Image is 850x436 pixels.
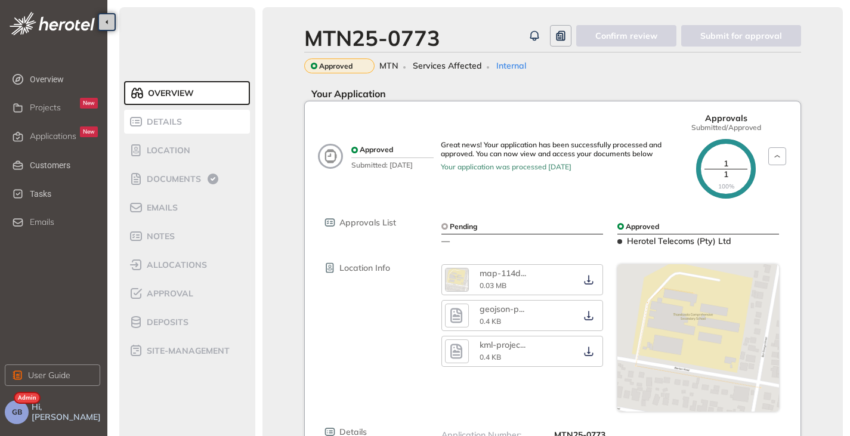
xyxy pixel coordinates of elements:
span: Notes [143,231,175,242]
span: Services Affected [413,61,482,71]
span: Deposits [143,317,188,327]
button: GB [5,400,29,424]
span: GB [12,408,22,416]
img: logo [10,12,95,35]
span: Location [143,146,190,156]
span: 100% [718,183,734,190]
div: kml-project-0b21c80d-bf50-4b5d-a684-c30b6c24da24.kml [480,340,527,350]
span: Pending [450,222,477,231]
span: Emails [30,217,54,227]
span: Internal [496,61,526,71]
span: Hi, [PERSON_NAME] [32,402,103,422]
span: 0.4 KB [480,352,501,361]
span: 0.4 KB [480,317,501,326]
span: Submitted/Approved [691,123,761,132]
span: Approvals List [339,218,396,228]
span: Details [143,117,182,127]
button: User Guide [5,364,100,386]
span: kml-projec [480,339,520,350]
span: site-management [143,346,230,356]
span: Submitted: [DATE] [351,157,434,169]
span: map-114d [480,268,521,279]
span: User Guide [28,369,70,382]
span: Applications [30,131,76,141]
span: Tasks [30,182,98,206]
div: Great news! Your application has been successfully processed and approved. You can now view and a... [441,141,687,158]
div: geojson-project-76941df9-b343-489e-be19-fb715b1dd9d6.geojson [480,304,527,314]
span: Approved [319,62,353,70]
span: — [441,236,450,246]
span: Approval [143,289,193,299]
div: map-114d2467.png [480,268,527,279]
span: ... [519,304,524,314]
span: allocations [143,260,207,270]
div: Your application was processed [DATE] [441,163,687,171]
span: Overview [30,67,98,91]
span: Herotel Telecoms (Pty) Ltd [627,236,731,246]
span: ... [520,339,526,350]
div: New [80,126,98,137]
span: Your Application [304,88,386,100]
span: Approved [626,222,659,231]
span: Customers [30,153,98,177]
span: 0.03 MB [480,281,506,290]
span: Overview [144,88,194,98]
span: MTN [379,61,398,71]
span: geojson-p [480,304,519,314]
span: Location Info [339,263,390,273]
span: Emails [143,203,178,213]
img: map-snapshot [617,264,779,412]
span: Approvals [705,113,747,123]
span: Approved [360,146,393,154]
div: New [80,98,98,109]
span: ... [521,268,526,279]
span: Projects [30,103,61,113]
span: Documents [143,174,201,184]
div: MTN25-0773 [304,25,440,51]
